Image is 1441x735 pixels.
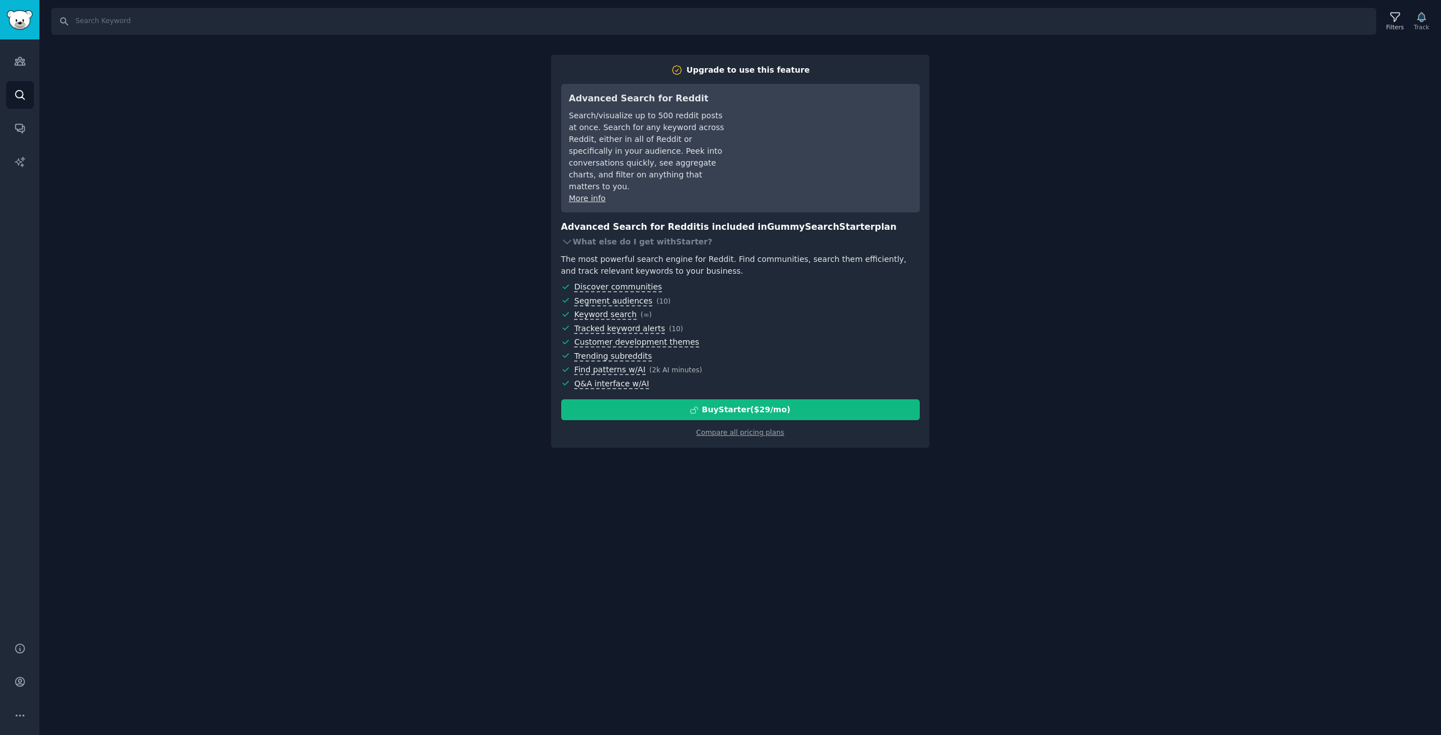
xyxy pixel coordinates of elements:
[51,8,1376,35] input: Search Keyword
[574,282,662,292] span: Discover communities
[569,92,727,106] h3: Advanced Search for Reddit
[743,92,912,176] iframe: YouTube video player
[656,297,670,305] span: ( 10 )
[767,221,875,232] span: GummySearch Starter
[574,337,699,348] span: Customer development themes
[569,194,606,203] a: More info
[1386,23,1404,31] div: Filters
[574,310,637,320] span: Keyword search
[687,64,810,76] div: Upgrade to use this feature
[561,234,920,250] div: What else do I get with Starter ?
[641,311,652,319] span: ( ∞ )
[574,379,649,389] span: Q&A interface w/AI
[561,220,920,234] h3: Advanced Search for Reddit is included in plan
[561,399,920,420] button: BuyStarter($29/mo)
[574,324,665,334] span: Tracked keyword alerts
[702,404,790,416] div: Buy Starter ($ 29 /mo )
[574,365,645,375] span: Find patterns w/AI
[7,10,33,30] img: GummySearch logo
[561,253,920,277] div: The most powerful search engine for Reddit. Find communities, search them efficiently, and track ...
[650,366,702,374] span: ( 2k AI minutes )
[669,325,683,333] span: ( 10 )
[574,296,652,306] span: Segment audiences
[569,110,727,193] div: Search/visualize up to 500 reddit posts at once. Search for any keyword across Reddit, either in ...
[574,351,652,362] span: Trending subreddits
[696,429,784,436] a: Compare all pricing plans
